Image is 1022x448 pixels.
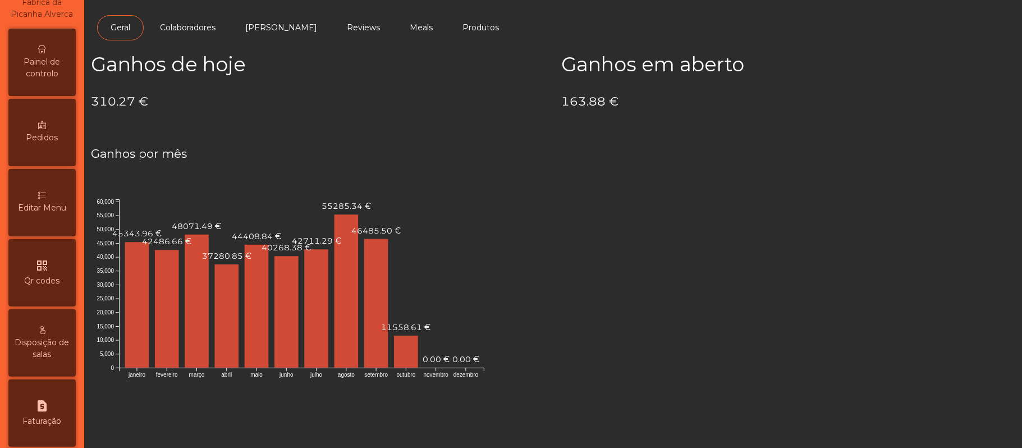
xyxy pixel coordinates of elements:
a: Colaboradores [146,15,229,40]
text: 11558.61 € [381,322,430,332]
h4: Ganhos por mês [91,145,1015,162]
text: março [189,372,205,378]
text: 55285.34 € [322,201,371,211]
span: Painel de controlo [11,56,73,80]
h4: 310.27 € [91,93,545,110]
span: Pedidos [26,132,58,144]
text: novembro [424,372,449,378]
text: 46485.50 € [351,226,401,236]
span: Disposição de salas [11,337,73,360]
text: 20,000 [97,309,114,316]
text: 44408.84 € [232,231,281,241]
text: 55,000 [97,212,114,218]
text: agosto [338,372,355,378]
text: 15,000 [97,323,114,330]
a: Meals [396,15,446,40]
text: 40,000 [97,254,114,260]
text: julho [310,372,323,378]
text: 25,000 [97,295,114,301]
a: Produtos [449,15,512,40]
h2: Ganhos de hoje [91,53,545,76]
h2: Ganhos em aberto [562,53,1016,76]
text: abril [221,372,232,378]
text: 30,000 [97,282,114,288]
span: Qr codes [25,275,60,287]
text: dezembro [453,372,479,378]
text: maio [250,372,263,378]
text: setembro [364,372,388,378]
i: request_page [35,399,49,413]
text: 60,000 [97,199,114,205]
text: 40268.38 € [262,243,311,253]
a: Geral [97,15,144,40]
text: 35,000 [97,268,114,274]
text: 0.00 € [423,354,450,364]
text: 42486.66 € [142,236,191,246]
text: 37280.85 € [202,251,251,261]
text: 45,000 [97,240,114,246]
text: 5,000 [100,351,114,357]
a: Reviews [333,15,393,40]
text: 0.00 € [452,354,479,364]
text: 10,000 [97,337,114,343]
text: 48071.49 € [172,221,222,231]
text: 0 [111,365,114,371]
text: 42711.29 € [292,236,341,246]
text: 50,000 [97,226,114,232]
span: Editar Menu [18,202,66,214]
span: Faturação [23,415,62,427]
i: qr_code [35,259,49,272]
text: fevereiro [156,372,178,378]
text: outubro [397,372,416,378]
text: junho [279,372,294,378]
a: [PERSON_NAME] [232,15,331,40]
h4: 163.88 € [562,93,1016,110]
text: 45343.96 € [112,228,162,239]
text: janeiro [128,372,145,378]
